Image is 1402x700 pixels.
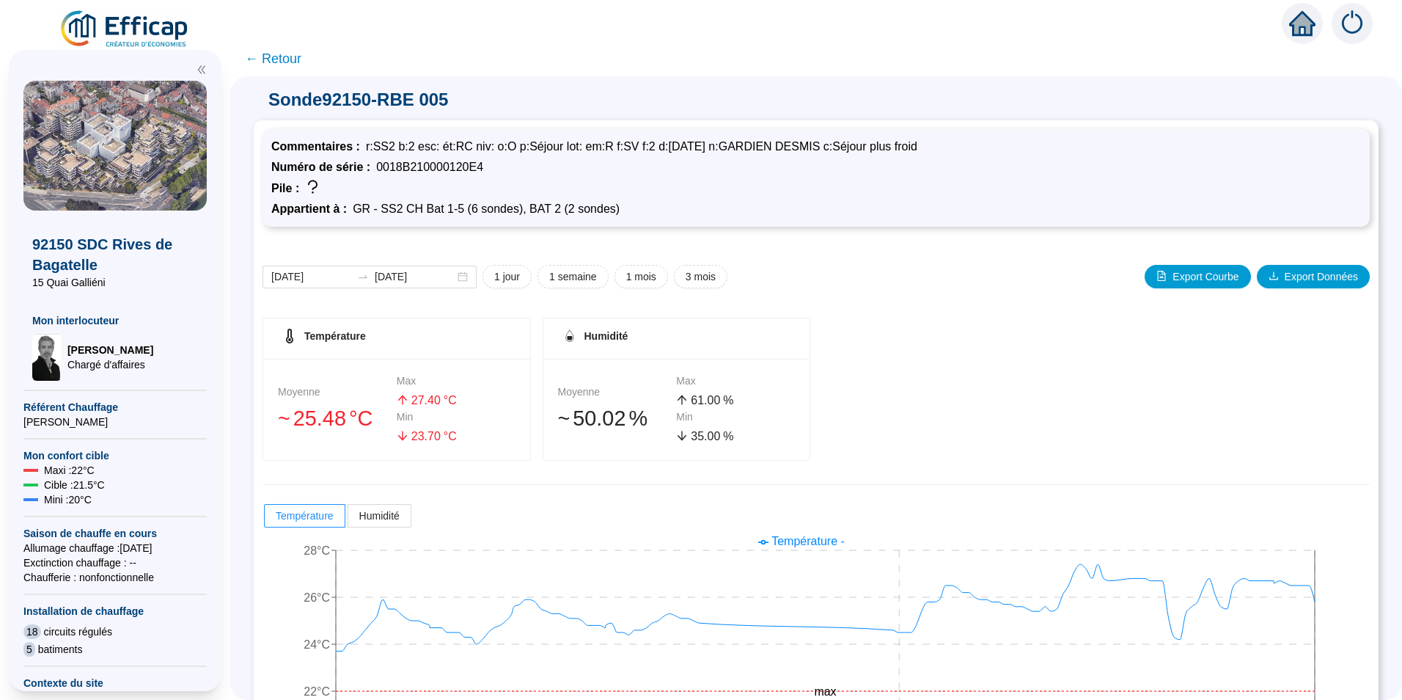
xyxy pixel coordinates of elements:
span: Chaufferie : non fonctionnelle [23,570,207,585]
span: °C [444,392,457,409]
span: arrow-up [397,394,408,406]
span: 󠁾~ [278,403,290,434]
tspan: 22°C [304,685,330,698]
span: to [357,271,369,282]
span: Chargé d'affaires [67,357,153,372]
span: 3 mois [686,269,716,285]
span: °C [444,428,457,445]
span: arrow-down [676,430,688,442]
span: home [1289,10,1315,37]
button: 3 mois [674,265,727,288]
tspan: max [814,685,836,698]
div: Moyenne [558,384,677,400]
span: 󠁾~ [558,403,570,434]
span: Cible : 21.5 °C [44,478,105,492]
span: swap-right [357,271,369,282]
span: °C [349,403,372,434]
button: 1 semaine [537,265,609,288]
span: arrow-down [397,430,408,442]
span: file-image [1156,271,1167,281]
img: efficap energie logo [59,9,191,50]
span: 1 semaine [549,269,597,285]
span: 23 [411,430,425,442]
span: Mon confort cible [23,448,207,463]
span: .00 [704,394,720,406]
span: Saison de chauffe en cours [23,526,207,541]
span: Pile : [271,182,305,194]
span: 1 mois [626,269,656,285]
span: batiments [38,642,83,657]
span: Contexte du site [23,676,207,690]
span: [PERSON_NAME] [67,343,153,357]
span: Mon interlocuteur [32,313,198,328]
span: 61 [691,394,704,406]
img: Chargé d'affaires [32,334,62,381]
span: 27 [411,394,425,406]
span: download [1269,271,1279,281]
button: 1 jour [482,265,532,288]
span: % [628,403,647,434]
span: .48 [317,406,346,430]
div: Min [676,409,795,425]
span: Numéro de série : [271,161,376,173]
span: Maxi : 22 °C [44,463,95,478]
span: 50 [573,406,596,430]
span: Appartient à : [271,203,353,215]
span: % [723,428,733,445]
span: 5 [23,642,35,657]
span: arrow-up [676,394,688,406]
div: Moyenne [278,384,397,400]
span: Humidité [359,510,400,522]
span: 92150 SDC Rives de Bagatelle [32,234,198,275]
button: 1 mois [614,265,668,288]
span: circuits régulés [44,624,112,639]
span: 1 jour [494,269,520,285]
span: double-left [197,65,207,75]
span: Température [304,330,366,342]
span: 0018B210000120E4 [376,161,483,173]
span: Allumage chauffage : [DATE] [23,541,207,555]
span: 25 [293,406,317,430]
span: .70 [425,430,441,442]
span: .02 [596,406,625,430]
span: Humidité [584,330,628,342]
span: Température - [771,535,845,547]
input: Date de début [271,269,351,285]
div: Min [397,409,515,425]
span: Température [276,510,334,522]
input: Date de fin [375,269,455,285]
div: Max [397,373,515,389]
span: % [723,392,733,409]
img: alerts [1332,3,1373,44]
tspan: 24°C [304,638,330,651]
span: .00 [704,430,720,442]
span: 15 Quai Galliéni [32,275,198,290]
span: Installation de chauffage [23,604,207,619]
span: 18 [23,624,41,639]
span: question [305,179,320,194]
span: ← Retour [245,48,301,69]
span: Export Courbe [1172,269,1238,285]
span: [PERSON_NAME] [23,415,207,429]
tspan: 28°C [304,544,330,557]
span: .40 [425,394,441,406]
span: Exctinction chauffage : -- [23,555,207,570]
span: Mini : 20 °C [44,492,92,507]
div: Max [676,373,795,389]
span: 35 [691,430,704,442]
tspan: 26°C [304,591,330,604]
span: GR - SS2 CH Bat 1-5 (6 sondes), BAT 2 (2 sondes) [353,203,620,215]
button: Export Données [1257,265,1370,288]
span: Sonde 92150-RBE 005 [254,88,1379,112]
span: Export Données [1285,269,1358,285]
button: Export Courbe [1145,265,1250,288]
span: r:SS2 b:2 esc: ét:RC niv: o:O p:Séjour lot: em:R f:SV f:2 d:[DATE] n:GARDIEN DESMIS c:Séjour plus... [366,140,917,153]
span: Commentaires : [271,140,366,153]
span: Référent Chauffage [23,400,207,415]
